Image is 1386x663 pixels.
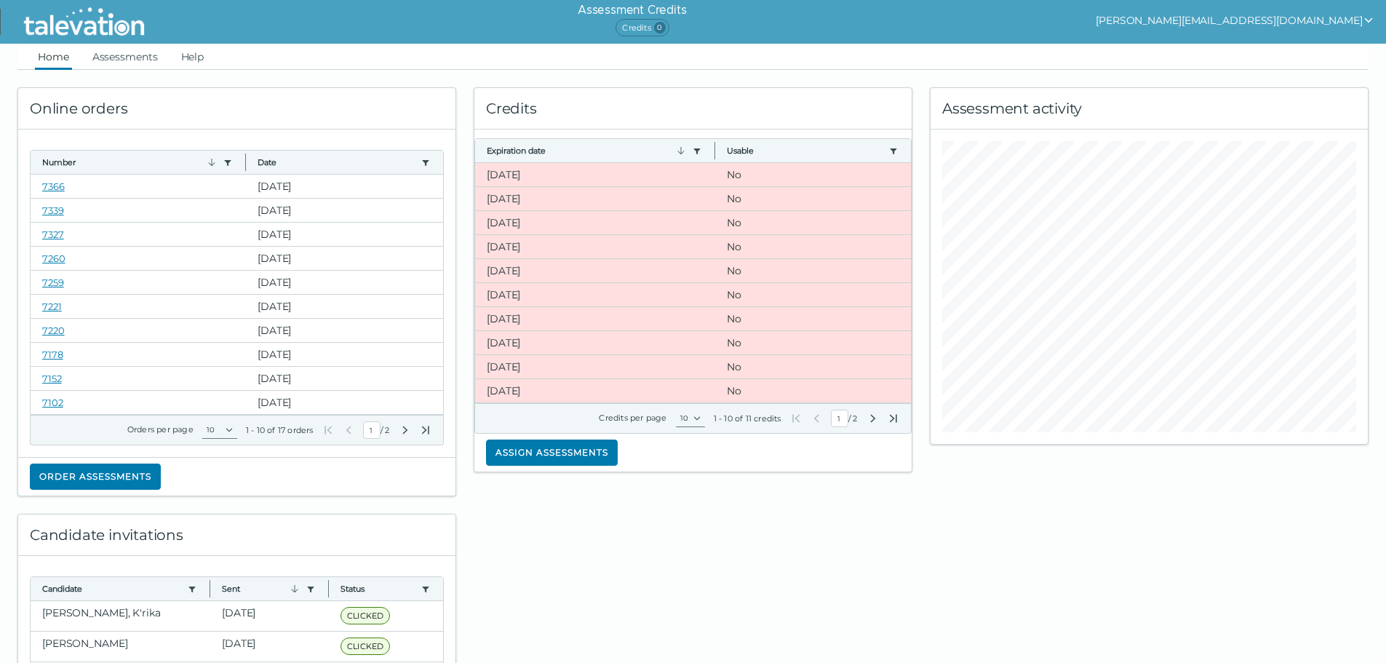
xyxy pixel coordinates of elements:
[654,22,666,33] span: 0
[578,1,686,19] h6: Assessment Credits
[851,413,859,424] span: Total Pages
[324,573,333,604] button: Column resize handle
[42,180,65,192] a: 7366
[246,247,443,270] clr-dg-cell: [DATE]
[42,277,64,288] a: 7259
[246,175,443,198] clr-dg-cell: [DATE]
[715,211,911,234] clr-dg-cell: No
[715,283,911,306] clr-dg-cell: No
[486,440,618,466] button: Assign assessments
[475,283,715,306] clr-dg-cell: [DATE]
[246,367,443,390] clr-dg-cell: [DATE]
[475,211,715,234] clr-dg-cell: [DATE]
[715,163,911,186] clr-dg-cell: No
[42,325,65,336] a: 7220
[715,187,911,210] clr-dg-cell: No
[30,464,161,490] button: Order assessments
[616,19,669,36] span: Credits
[475,331,715,354] clr-dg-cell: [DATE]
[18,88,455,130] div: Online orders
[89,44,161,70] a: Assessments
[222,583,300,595] button: Sent
[475,379,715,402] clr-dg-cell: [DATE]
[127,424,194,434] label: Orders per page
[246,424,314,436] div: 1 - 10 of 17 orders
[42,229,64,240] a: 7327
[340,638,390,655] span: CLICKED
[246,343,443,366] clr-dg-cell: [DATE]
[931,88,1368,130] div: Assessment activity
[42,156,218,168] button: Number
[31,632,210,662] clr-dg-cell: [PERSON_NAME]
[258,156,415,168] button: Date
[475,307,715,330] clr-dg-cell: [DATE]
[475,163,715,186] clr-dg-cell: [DATE]
[710,135,720,166] button: Column resize handle
[42,205,64,216] a: 7339
[18,515,455,556] div: Candidate invitations
[343,424,354,436] button: Previous Page
[42,583,182,595] button: Candidate
[715,331,911,354] clr-dg-cell: No
[475,355,715,378] clr-dg-cell: [DATE]
[420,424,431,436] button: Last Page
[790,410,899,427] div: /
[1096,12,1374,29] button: show user actions
[35,44,72,70] a: Home
[363,421,381,439] input: Current Page
[42,301,62,312] a: 7221
[399,424,411,436] button: Next Page
[210,601,329,631] clr-dg-cell: [DATE]
[714,413,781,424] div: 1 - 10 of 11 credits
[246,391,443,414] clr-dg-cell: [DATE]
[831,410,848,427] input: Current Page
[715,259,911,282] clr-dg-cell: No
[715,355,911,378] clr-dg-cell: No
[474,88,912,130] div: Credits
[715,307,911,330] clr-dg-cell: No
[340,607,390,624] span: CLICKED
[715,379,911,402] clr-dg-cell: No
[322,421,431,439] div: /
[42,253,65,264] a: 7260
[487,145,687,156] button: Expiration date
[246,199,443,222] clr-dg-cell: [DATE]
[340,583,415,595] button: Status
[42,373,62,384] a: 7152
[383,424,391,436] span: Total Pages
[205,573,215,604] button: Column resize handle
[322,424,334,436] button: First Page
[241,146,250,178] button: Column resize handle
[475,187,715,210] clr-dg-cell: [DATE]
[246,223,443,246] clr-dg-cell: [DATE]
[42,349,63,360] a: 7178
[246,271,443,294] clr-dg-cell: [DATE]
[888,413,899,424] button: Last Page
[727,145,883,156] button: Usable
[42,397,63,408] a: 7102
[475,259,715,282] clr-dg-cell: [DATE]
[811,413,822,424] button: Previous Page
[475,235,715,258] clr-dg-cell: [DATE]
[790,413,802,424] button: First Page
[178,44,207,70] a: Help
[599,413,666,423] label: Credits per page
[246,295,443,318] clr-dg-cell: [DATE]
[246,319,443,342] clr-dg-cell: [DATE]
[715,235,911,258] clr-dg-cell: No
[210,632,329,662] clr-dg-cell: [DATE]
[17,4,151,40] img: Talevation_Logo_Transparent_white.png
[867,413,879,424] button: Next Page
[31,601,210,631] clr-dg-cell: [PERSON_NAME], K'rika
